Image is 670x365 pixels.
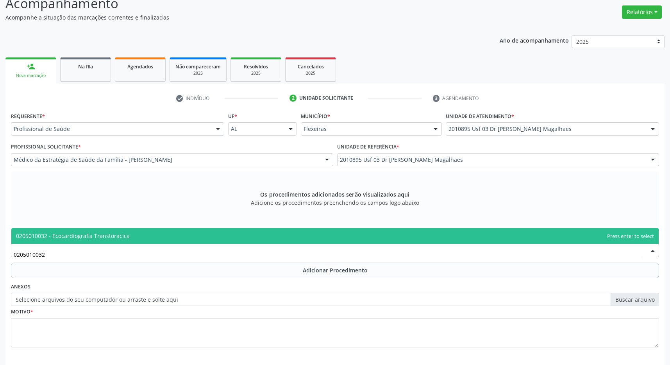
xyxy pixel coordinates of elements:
span: Adicionar Procedimento [303,266,368,274]
span: Não compareceram [175,63,221,70]
span: Cancelados [298,63,324,70]
span: 0205010032 - Ecocardiografia Transtoracica [16,232,130,240]
label: Requerente [11,110,45,122]
label: Anexos [11,281,30,293]
span: AL [231,125,281,133]
div: 2025 [291,70,330,76]
span: Na fila [78,63,93,70]
span: 2010895 Usf 03 Dr [PERSON_NAME] Magalhaes [448,125,643,133]
span: Profissional de Saúde [14,125,208,133]
div: 2025 [175,70,221,76]
p: Acompanhe a situação das marcações correntes e finalizadas [5,13,467,21]
p: Ano de acompanhamento [500,35,569,45]
span: Médico da Estratégia de Saúde da Família - [PERSON_NAME] [14,156,317,164]
span: Flexeiras [304,125,426,133]
div: 2 [289,95,297,102]
label: Unidade de atendimento [446,110,514,122]
div: 2025 [236,70,275,76]
div: Nova marcação [11,73,51,79]
div: person_add [27,62,35,71]
span: Agendados [127,63,153,70]
span: 2010895 Usf 03 Dr [PERSON_NAME] Magalhaes [340,156,643,164]
span: Resolvidos [244,63,268,70]
label: Município [301,110,330,122]
label: Profissional Solicitante [11,141,81,153]
label: Unidade de referência [337,141,399,153]
div: Unidade solicitante [299,95,353,102]
input: Buscar por procedimento [14,247,643,262]
button: Adicionar Procedimento [11,263,659,278]
label: UF [228,110,237,122]
label: Motivo [11,306,33,318]
span: Os procedimentos adicionados serão visualizados aqui [260,190,409,199]
button: Relatórios [622,5,662,19]
span: Adicione os procedimentos preenchendo os campos logo abaixo [251,199,419,207]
